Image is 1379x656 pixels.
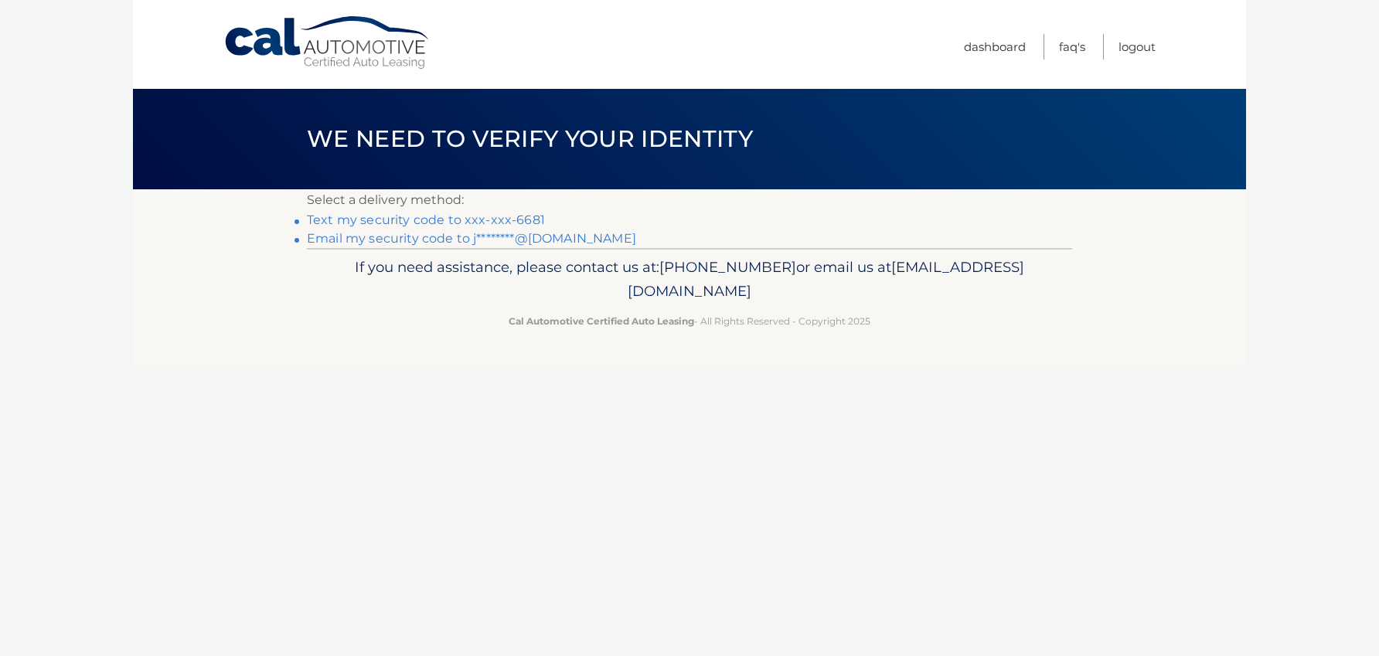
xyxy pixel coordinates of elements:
span: [PHONE_NUMBER] [659,258,796,276]
span: We need to verify your identity [307,124,753,153]
a: Dashboard [964,34,1026,59]
p: - All Rights Reserved - Copyright 2025 [317,313,1062,329]
strong: Cal Automotive Certified Auto Leasing [509,315,694,327]
p: If you need assistance, please contact us at: or email us at [317,255,1062,304]
a: Logout [1119,34,1156,59]
a: Cal Automotive [223,15,432,70]
a: Email my security code to j********@[DOMAIN_NAME] [307,231,636,246]
a: Text my security code to xxx-xxx-6681 [307,212,545,227]
a: FAQ's [1059,34,1085,59]
p: Select a delivery method: [307,189,1072,211]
